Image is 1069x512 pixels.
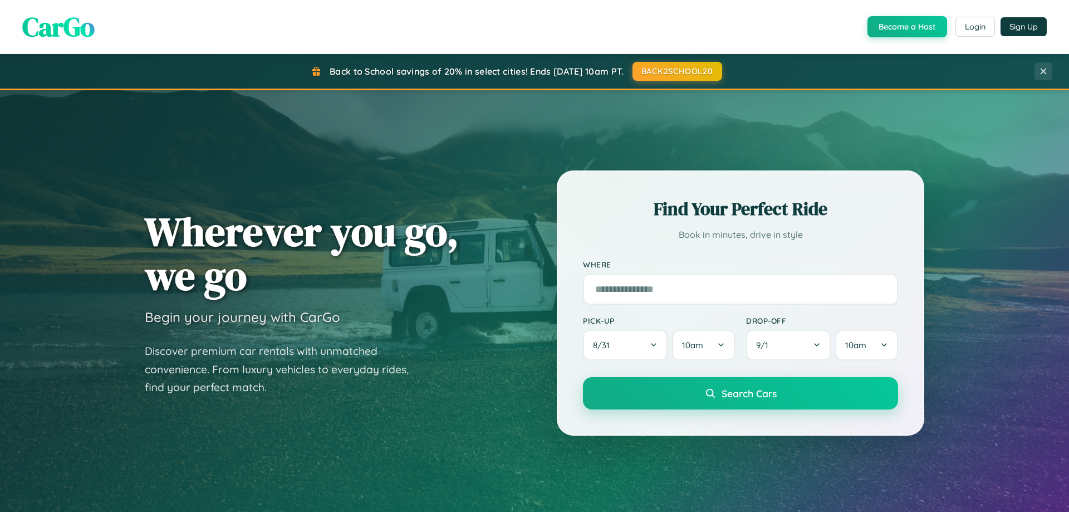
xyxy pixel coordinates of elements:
h2: Find Your Perfect Ride [583,197,898,221]
button: 8/31 [583,330,668,360]
p: Discover premium car rentals with unmatched convenience. From luxury vehicles to everyday rides, ... [145,342,423,397]
span: 10am [845,340,866,350]
button: Become a Host [867,16,947,37]
label: Where [583,260,898,269]
h3: Begin your journey with CarGo [145,309,340,325]
span: 9 / 1 [756,340,774,350]
span: CarGo [22,8,95,45]
span: Back to School savings of 20% in select cities! Ends [DATE] 10am PT. [330,66,624,77]
label: Drop-off [746,316,898,325]
button: 10am [835,330,898,360]
button: Login [955,17,995,37]
span: 8 / 31 [593,340,615,350]
span: 10am [682,340,703,350]
label: Pick-up [583,316,735,325]
button: Sign Up [1001,17,1047,36]
p: Book in minutes, drive in style [583,227,898,243]
button: BACK2SCHOOL20 [632,62,722,81]
span: Search Cars [722,387,777,399]
button: 10am [672,330,735,360]
button: Search Cars [583,377,898,409]
h1: Wherever you go, we go [145,209,459,298]
button: 9/1 [746,330,831,360]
